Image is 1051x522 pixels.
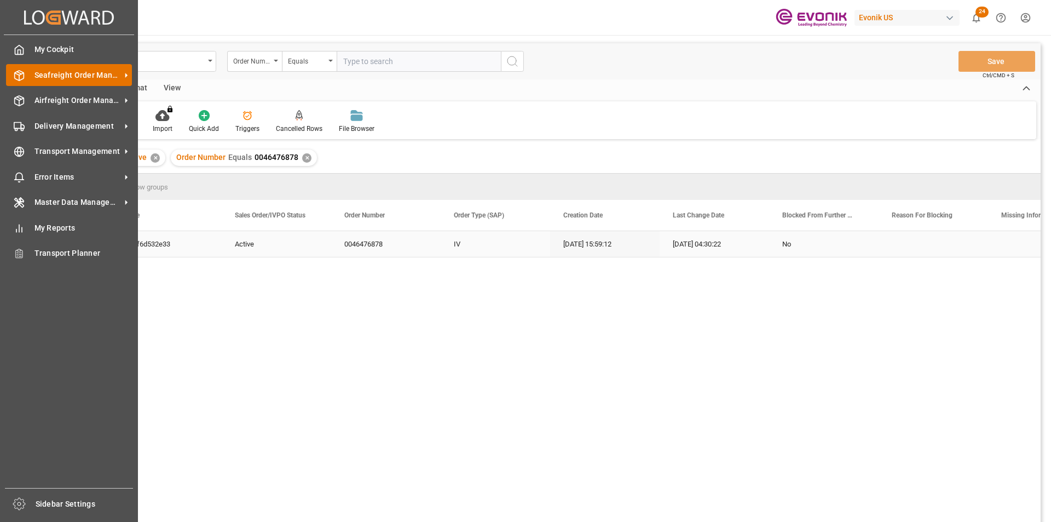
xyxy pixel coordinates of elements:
[228,153,252,162] span: Equals
[276,124,322,134] div: Cancelled Rows
[34,121,121,132] span: Delivery Management
[112,231,222,257] div: 0b6f6d532e33
[255,153,298,162] span: 0046476878
[344,211,385,219] span: Order Number
[302,153,311,163] div: ✕
[550,231,660,257] div: [DATE] 15:59:12
[176,153,226,162] span: Order Number
[34,44,132,55] span: My Cockpit
[282,51,337,72] button: open menu
[660,231,769,257] div: [DATE] 04:30:22
[36,498,134,510] span: Sidebar Settings
[6,39,132,60] a: My Cockpit
[673,211,724,219] span: Last Change Date
[34,146,121,157] span: Transport Management
[34,197,121,208] span: Master Data Management
[34,171,121,183] span: Error Items
[34,222,132,234] span: My Reports
[339,124,374,134] div: File Browser
[34,70,121,81] span: Seafreight Order Management
[983,71,1014,79] span: Ctrl/CMD + S
[441,231,550,257] div: IV
[975,7,989,18] span: 24
[331,231,441,257] div: 0046476878
[776,8,847,27] img: Evonik-brand-mark-Deep-Purple-RGB.jpeg_1700498283.jpeg
[34,95,121,106] span: Airfreight Order Management
[151,153,160,163] div: ✕
[34,248,132,259] span: Transport Planner
[288,54,325,66] div: Equals
[235,211,305,219] span: Sales Order/IVPO Status
[235,124,259,134] div: Triggers
[782,232,865,257] div: No
[6,243,132,264] a: Transport Planner
[235,232,318,257] div: Active
[782,211,856,219] span: Blocked From Further Processing
[501,51,524,72] button: search button
[958,51,1035,72] button: Save
[989,5,1013,30] button: Help Center
[227,51,282,72] button: open menu
[892,211,952,219] span: Reason For Blocking
[233,54,270,66] div: Order Number
[964,5,989,30] button: show 24 new notifications
[854,10,960,26] div: Evonik US
[337,51,501,72] input: Type to search
[454,211,504,219] span: Order Type (SAP)
[189,124,219,134] div: Quick Add
[155,79,189,98] div: View
[563,211,603,219] span: Creation Date
[854,7,964,28] button: Evonik US
[6,217,132,238] a: My Reports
